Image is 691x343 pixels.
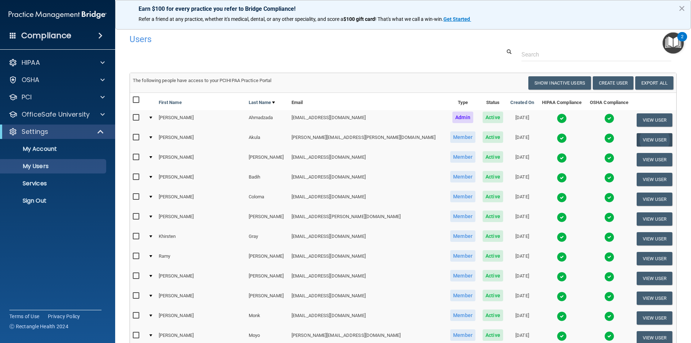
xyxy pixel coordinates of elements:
[521,48,671,61] input: Search
[156,288,246,308] td: [PERSON_NAME]
[9,127,104,136] a: Settings
[130,35,444,44] h4: Users
[604,311,614,321] img: tick.e7d51cea.svg
[246,110,289,130] td: Ahmadzada
[48,313,80,320] a: Privacy Policy
[289,288,447,308] td: [EMAIL_ADDRESS][DOMAIN_NAME]
[289,268,447,288] td: [EMAIL_ADDRESS][DOMAIN_NAME]
[156,150,246,170] td: [PERSON_NAME]
[507,308,538,328] td: [DATE]
[139,16,343,22] span: Refer a friend at any practice, whether it's medical, dental, or any other speciality, and score a
[557,292,567,302] img: tick.e7d51cea.svg
[637,173,672,186] button: View User
[483,230,503,242] span: Active
[156,130,246,150] td: [PERSON_NAME]
[637,193,672,206] button: View User
[557,331,567,341] img: tick.e7d51cea.svg
[450,329,475,341] span: Member
[483,310,503,321] span: Active
[9,76,105,84] a: OSHA
[538,93,586,110] th: HIPAA Compliance
[510,98,534,107] a: Created On
[22,127,48,136] p: Settings
[681,37,683,46] div: 2
[22,110,90,119] p: OfficeSafe University
[637,252,672,265] button: View User
[289,308,447,328] td: [EMAIL_ADDRESS][DOMAIN_NAME]
[156,110,246,130] td: [PERSON_NAME]
[450,290,475,301] span: Member
[483,270,503,281] span: Active
[637,232,672,245] button: View User
[528,76,591,90] button: Show Inactive Users
[557,272,567,282] img: tick.e7d51cea.svg
[450,211,475,222] span: Member
[246,209,289,229] td: [PERSON_NAME]
[604,153,614,163] img: tick.e7d51cea.svg
[557,232,567,242] img: tick.e7d51cea.svg
[604,232,614,242] img: tick.e7d51cea.svg
[246,189,289,209] td: Coloma
[450,151,475,163] span: Member
[507,130,538,150] td: [DATE]
[443,16,470,22] strong: Get Started
[156,308,246,328] td: [PERSON_NAME]
[604,212,614,222] img: tick.e7d51cea.svg
[557,133,567,143] img: tick.e7d51cea.svg
[139,5,668,12] p: Earn $100 for every practice you refer to Bridge Compliance!
[450,191,475,202] span: Member
[156,249,246,268] td: Ramy
[450,250,475,262] span: Member
[635,76,673,90] a: Export All
[22,58,40,67] p: HIPAA
[604,292,614,302] img: tick.e7d51cea.svg
[557,212,567,222] img: tick.e7d51cea.svg
[604,331,614,341] img: tick.e7d51cea.svg
[289,249,447,268] td: [EMAIL_ADDRESS][DOMAIN_NAME]
[483,151,503,163] span: Active
[246,288,289,308] td: [PERSON_NAME]
[663,32,684,54] button: Open Resource Center, 2 new notifications
[507,268,538,288] td: [DATE]
[604,193,614,203] img: tick.e7d51cea.svg
[637,311,672,325] button: View User
[133,78,272,83] span: The following people have access to your PCIHIPAA Practice Portal
[246,170,289,189] td: Badih
[246,229,289,249] td: Gray
[289,209,447,229] td: [EMAIL_ADDRESS][PERSON_NAME][DOMAIN_NAME]
[452,112,473,123] span: Admin
[637,113,672,127] button: View User
[637,133,672,146] button: View User
[507,189,538,209] td: [DATE]
[450,230,475,242] span: Member
[507,249,538,268] td: [DATE]
[9,110,105,119] a: OfficeSafe University
[637,292,672,305] button: View User
[5,145,103,153] p: My Account
[557,173,567,183] img: tick.e7d51cea.svg
[604,272,614,282] img: tick.e7d51cea.svg
[507,229,538,249] td: [DATE]
[450,310,475,321] span: Member
[246,249,289,268] td: [PERSON_NAME]
[450,270,475,281] span: Member
[507,170,538,189] td: [DATE]
[289,150,447,170] td: [EMAIL_ADDRESS][DOMAIN_NAME]
[156,229,246,249] td: Khirsten
[557,113,567,123] img: tick.e7d51cea.svg
[289,130,447,150] td: [PERSON_NAME][EMAIL_ADDRESS][PERSON_NAME][DOMAIN_NAME]
[22,76,40,84] p: OSHA
[289,229,447,249] td: [EMAIL_ADDRESS][DOMAIN_NAME]
[507,150,538,170] td: [DATE]
[5,163,103,170] p: My Users
[604,133,614,143] img: tick.e7d51cea.svg
[483,191,503,202] span: Active
[289,93,447,110] th: Email
[450,131,475,143] span: Member
[483,211,503,222] span: Active
[507,288,538,308] td: [DATE]
[246,130,289,150] td: Akula
[9,93,105,101] a: PCI
[9,323,68,330] span: Ⓒ Rectangle Health 2024
[483,250,503,262] span: Active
